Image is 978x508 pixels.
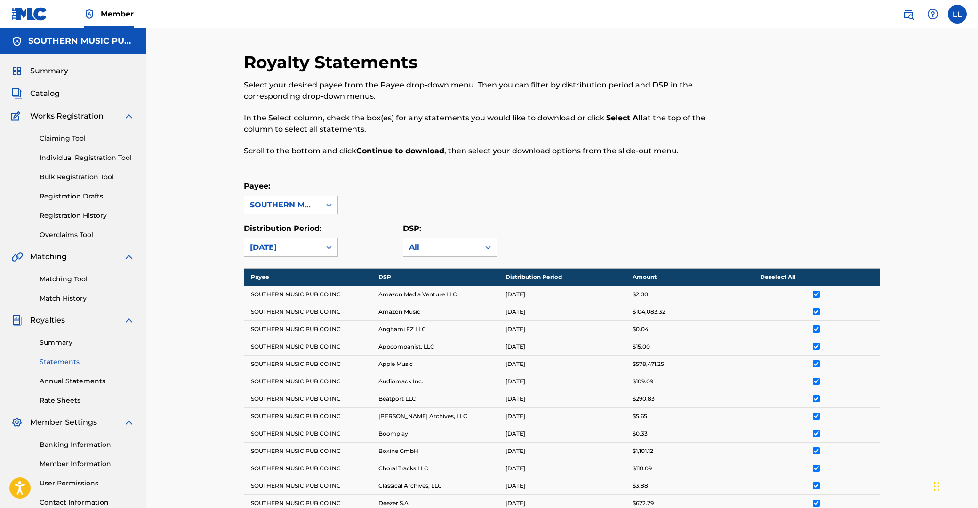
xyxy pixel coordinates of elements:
[40,376,135,386] a: Annual Statements
[498,390,625,407] td: [DATE]
[244,477,371,494] td: SOUTHERN MUSIC PUB CO INC
[633,360,664,368] p: $578,471.25
[40,211,135,221] a: Registration History
[625,268,753,286] th: Amount
[371,355,498,373] td: Apple Music
[409,242,474,253] div: All
[11,251,23,262] img: Matching
[11,315,23,326] img: Royalties
[498,303,625,320] td: [DATE]
[40,274,135,284] a: Matching Tool
[40,478,135,488] a: User Permissions
[40,396,135,405] a: Rate Sheets
[101,8,134,19] span: Member
[40,172,135,182] a: Bulk Registration Tool
[244,286,371,303] td: SOUTHERN MUSIC PUB CO INC
[11,7,48,21] img: MLC Logo
[11,36,23,47] img: Accounts
[498,355,625,373] td: [DATE]
[123,417,135,428] img: expand
[606,113,643,122] strong: Select All
[899,5,918,24] a: Public Search
[123,111,135,122] img: expand
[633,290,648,299] p: $2.00
[40,230,135,240] a: Overclaims Tool
[11,417,23,428] img: Member Settings
[11,88,60,99] a: CatalogCatalog
[952,344,978,422] iframe: Resource Center
[753,268,880,286] th: Deselect All
[244,224,321,233] label: Distribution Period:
[244,145,734,157] p: Scroll to the bottom and click , then select your download options from the slide-out menu.
[927,8,938,20] img: help
[244,320,371,338] td: SOUTHERN MUSIC PUB CO INC
[30,65,68,77] span: Summary
[30,251,67,262] span: Matching
[371,477,498,494] td: Classical Archives, LLC
[371,338,498,355] td: Appcompanist, LLC
[633,464,652,473] p: $110.09
[244,373,371,390] td: SOUTHERN MUSIC PUB CO INC
[498,373,625,390] td: [DATE]
[923,5,942,24] div: Help
[498,460,625,477] td: [DATE]
[244,442,371,460] td: SOUTHERN MUSIC PUB CO INC
[40,191,135,201] a: Registration Drafts
[371,303,498,320] td: Amazon Music
[371,442,498,460] td: Boxine GmbH
[633,429,648,438] p: $0.33
[11,65,68,77] a: SummarySummary
[948,5,967,24] div: User Menu
[250,199,315,211] div: SOUTHERN MUSIC PUB CO INC
[633,482,648,490] p: $3.88
[40,153,135,163] a: Individual Registration Tool
[40,459,135,469] a: Member Information
[633,308,665,316] p: $104,083.32
[30,88,60,99] span: Catalog
[498,442,625,460] td: [DATE]
[371,320,498,338] td: Anghami FZ LLC
[244,303,371,320] td: SOUTHERN MUSIC PUB CO INC
[931,463,978,508] iframe: Chat Widget
[123,315,135,326] img: expand
[633,342,650,351] p: $15.00
[40,357,135,367] a: Statements
[244,268,371,286] th: Payee
[244,425,371,442] td: SOUTHERN MUSIC PUB CO INC
[903,8,914,20] img: search
[244,52,422,73] h2: Royalty Statements
[371,373,498,390] td: Audiomack Inc.
[633,499,654,508] p: $622.29
[633,325,649,333] p: $0.04
[244,407,371,425] td: SOUTHERN MUSIC PUB CO INC
[356,146,444,155] strong: Continue to download
[244,112,734,135] p: In the Select column, check the box(es) for any statements you would like to download or click at...
[244,79,734,102] p: Select your desired payee from the Payee drop-down menu. Then you can filter by distribution peri...
[84,8,95,20] img: Top Rightsholder
[40,134,135,143] a: Claiming Tool
[498,477,625,494] td: [DATE]
[250,242,315,253] div: [DATE]
[498,286,625,303] td: [DATE]
[244,338,371,355] td: SOUTHERN MUSIC PUB CO INC
[28,36,135,47] h5: SOUTHERN MUSIC PUB CO INC
[244,182,270,190] label: Payee:
[123,251,135,262] img: expand
[244,355,371,373] td: SOUTHERN MUSIC PUB CO INC
[30,417,97,428] span: Member Settings
[633,447,653,455] p: $1,101.12
[633,412,647,421] p: $5.65
[244,460,371,477] td: SOUTHERN MUSIC PUB CO INC
[30,111,104,122] span: Works Registration
[40,498,135,508] a: Contact Information
[498,425,625,442] td: [DATE]
[11,65,23,77] img: Summary
[498,320,625,338] td: [DATE]
[11,88,23,99] img: Catalog
[371,286,498,303] td: Amazon Media Venture LLC
[498,268,625,286] th: Distribution Period
[371,407,498,425] td: [PERSON_NAME] Archives, LLC
[40,440,135,450] a: Banking Information
[403,224,421,233] label: DSP:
